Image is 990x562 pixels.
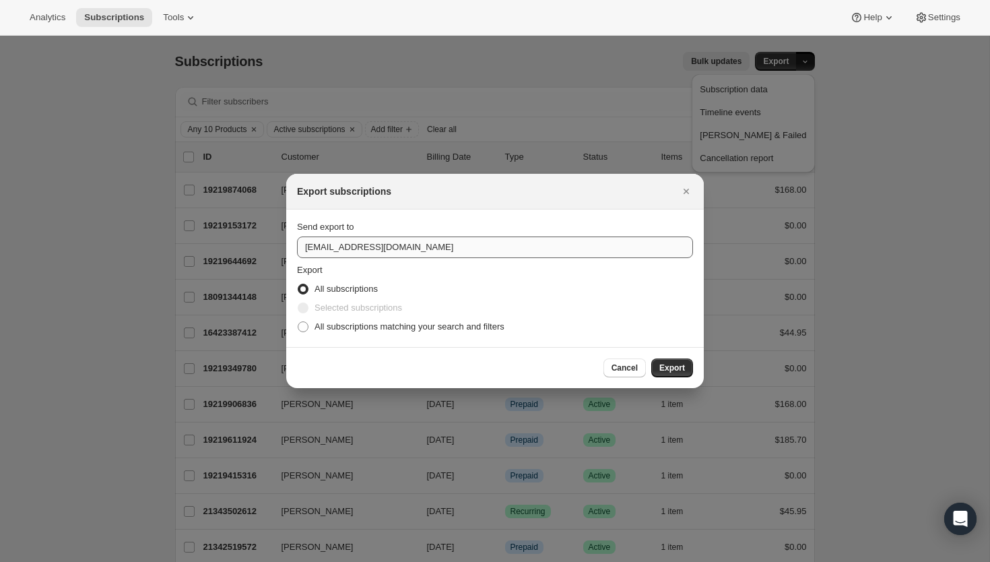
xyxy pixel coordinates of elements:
button: Help [842,8,903,27]
span: Selected subscriptions [315,303,402,313]
button: Subscriptions [76,8,152,27]
div: Open Intercom Messenger [944,503,977,535]
h2: Export subscriptions [297,185,391,198]
span: All subscriptions [315,284,378,294]
span: Subscriptions [84,12,144,23]
span: Tools [163,12,184,23]
span: Analytics [30,12,65,23]
span: Send export to [297,222,354,232]
span: Export [297,265,323,275]
span: Cancel [612,363,638,373]
span: All subscriptions matching your search and filters [315,321,504,332]
span: Settings [928,12,960,23]
button: Settings [906,8,968,27]
button: Close [677,182,696,201]
span: Help [863,12,882,23]
button: Analytics [22,8,73,27]
button: Tools [155,8,205,27]
button: Cancel [603,358,646,377]
span: Export [659,363,685,373]
button: Export [651,358,693,377]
